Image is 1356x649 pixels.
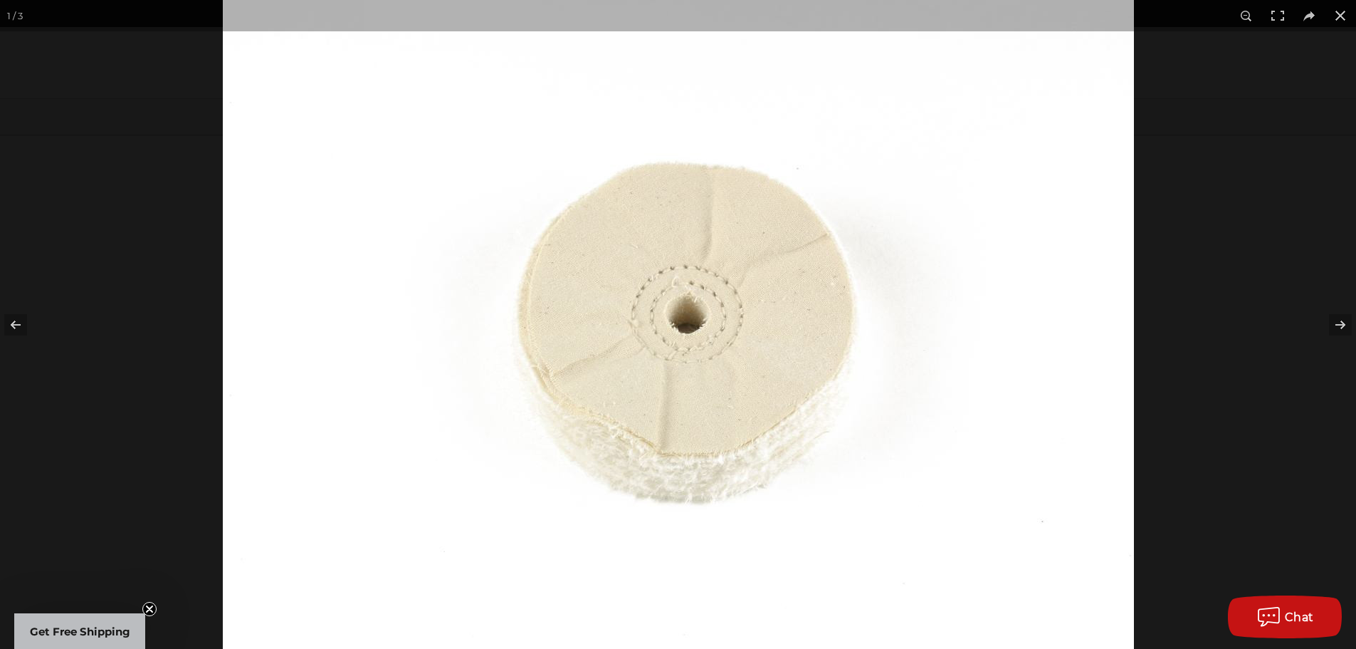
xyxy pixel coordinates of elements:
div: Get Free ShippingClose teaser [14,613,145,649]
button: Close teaser [142,602,157,616]
button: Chat [1228,596,1342,638]
span: Get Free Shipping [30,625,130,638]
button: Next (arrow right) [1306,289,1356,360]
span: Chat [1285,611,1314,624]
